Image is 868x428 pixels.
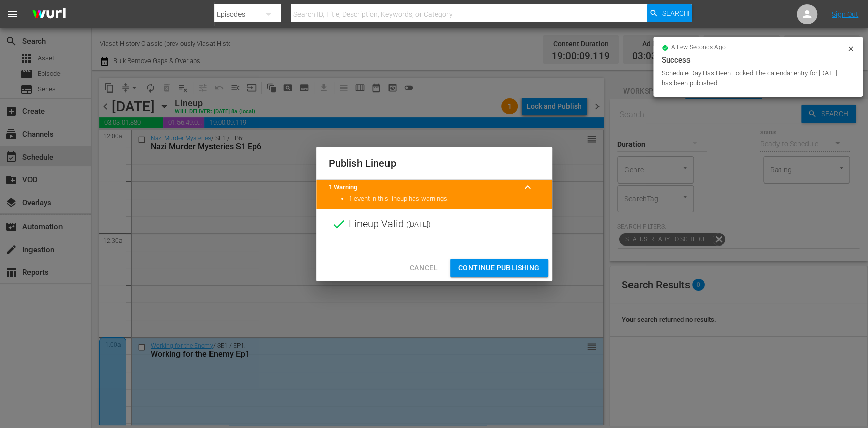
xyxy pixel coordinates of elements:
img: ans4CAIJ8jUAAAAAAAAAAAAAAAAAAAAAAAAgQb4GAAAAAAAAAAAAAAAAAAAAAAAAJMjXAAAAAAAAAAAAAAAAAAAAAAAAgAT5G... [24,3,73,26]
button: Cancel [401,259,445,278]
a: Sign Out [832,10,858,18]
span: keyboard_arrow_up [522,181,534,193]
span: Continue Publishing [458,262,540,274]
button: Continue Publishing [450,259,548,278]
span: Search [662,4,689,22]
span: Cancel [409,262,437,274]
h2: Publish Lineup [328,155,540,171]
span: ( [DATE] ) [406,217,431,232]
li: 1 event in this lineup has warnings. [349,194,540,204]
title: 1 Warning [328,182,516,192]
button: keyboard_arrow_up [516,175,540,199]
div: Schedule Day Has Been Locked The calendar entry for [DATE] has been published [662,68,844,88]
span: menu [6,8,18,20]
span: a few seconds ago [671,44,726,52]
div: Success [662,54,855,66]
div: Lineup Valid [316,209,552,239]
